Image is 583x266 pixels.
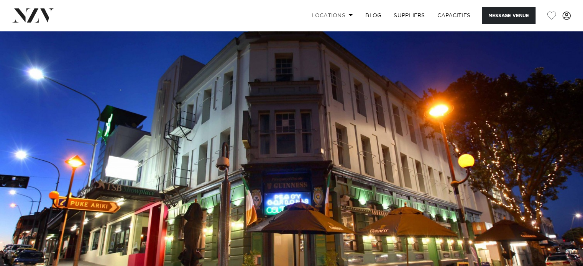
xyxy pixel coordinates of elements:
[12,8,54,22] img: nzv-logo.png
[431,7,477,24] a: Capacities
[388,7,431,24] a: SUPPLIERS
[482,7,535,24] button: Message Venue
[359,7,388,24] a: BLOG
[305,7,359,24] a: Locations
